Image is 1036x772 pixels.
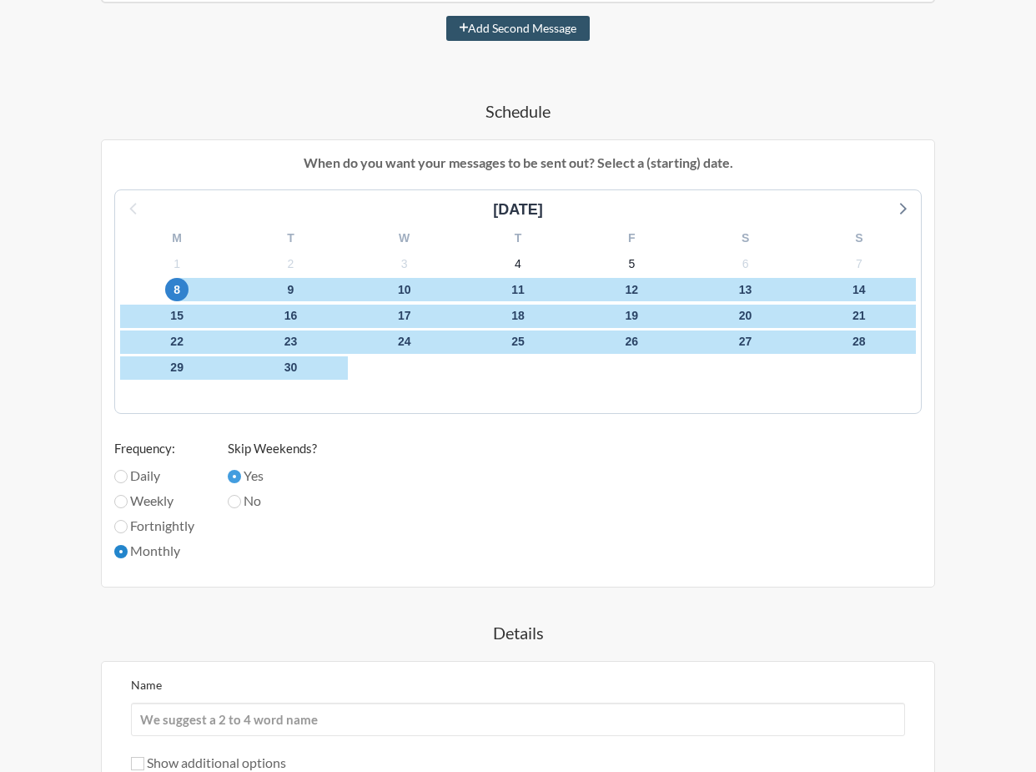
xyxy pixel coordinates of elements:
span: Sunday 12 October 2025 [620,278,643,301]
span: Wednesday 29 October 2025 [165,356,189,380]
div: T [461,225,575,251]
input: We suggest a 2 to 4 word name [131,703,905,736]
span: Tuesday 7 October 2025 [847,252,871,275]
input: Show additional options [131,757,144,770]
span: Saturday 11 October 2025 [506,278,530,301]
div: [DATE] [486,199,550,221]
label: Frequency: [114,439,194,458]
span: Monday 13 October 2025 [734,278,757,301]
h4: Details [50,621,986,644]
span: Wednesday 8 October 2025 [165,278,189,301]
label: Name [131,678,162,692]
span: Friday 10 October 2025 [393,278,416,301]
span: Tuesday 28 October 2025 [847,330,871,354]
span: Friday 17 October 2025 [393,305,416,328]
button: Add Second Message [446,16,591,41]
input: Fortnightly [114,520,128,533]
label: Fortnightly [114,516,194,536]
span: Saturday 18 October 2025 [506,305,530,328]
span: Wednesday 22 October 2025 [165,330,189,354]
span: Thursday 23 October 2025 [279,330,302,354]
span: Sunday 19 October 2025 [620,305,643,328]
span: Thursday 16 October 2025 [279,305,302,328]
span: Tuesday 21 October 2025 [847,305,871,328]
label: No [228,491,317,511]
span: Monday 27 October 2025 [734,330,757,354]
div: M [120,225,234,251]
span: Monday 6 October 2025 [734,252,757,275]
label: Weekly [114,491,194,511]
h4: Schedule [50,99,986,123]
span: Tuesday 14 October 2025 [847,278,871,301]
span: Wednesday 1 October 2025 [165,252,189,275]
input: No [228,495,241,508]
span: Sunday 26 October 2025 [620,330,643,354]
label: Daily [114,466,194,486]
label: Monthly [114,541,194,561]
span: Thursday 30 October 2025 [279,356,302,380]
div: T [234,225,347,251]
input: Daily [114,470,128,483]
input: Yes [228,470,241,483]
span: Thursday 9 October 2025 [279,278,302,301]
div: W [348,225,461,251]
div: F [575,225,688,251]
span: Wednesday 15 October 2025 [165,305,189,328]
span: Thursday 2 October 2025 [279,252,302,275]
div: S [802,225,916,251]
span: Monday 20 October 2025 [734,305,757,328]
p: When do you want your messages to be sent out? Select a (starting) date. [114,153,922,173]
span: Sunday 5 October 2025 [620,252,643,275]
span: Saturday 4 October 2025 [506,252,530,275]
label: Show additional options [131,754,286,770]
input: Monthly [114,545,128,558]
span: Saturday 25 October 2025 [506,330,530,354]
span: Friday 24 October 2025 [393,330,416,354]
input: Weekly [114,495,128,508]
label: Yes [228,466,317,486]
div: S [688,225,802,251]
label: Skip Weekends? [228,439,317,458]
span: Friday 3 October 2025 [393,252,416,275]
